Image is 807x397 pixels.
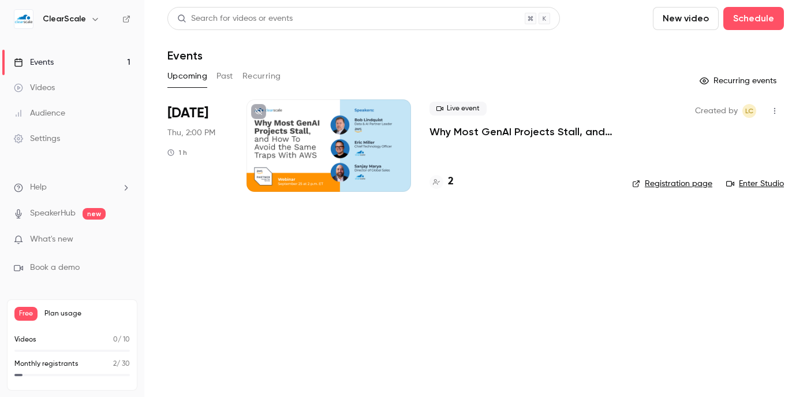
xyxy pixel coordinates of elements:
[14,307,38,321] span: Free
[30,207,76,220] a: SpeakerHub
[30,233,73,246] span: What's new
[242,67,281,86] button: Recurring
[14,181,130,194] li: help-dropdown-opener
[632,178,712,190] a: Registration page
[14,57,54,68] div: Events
[726,178,784,190] a: Enter Studio
[742,104,756,118] span: Lexie Camur
[14,10,33,28] img: ClearScale
[14,359,79,369] p: Monthly registrants
[745,104,753,118] span: LC
[216,67,233,86] button: Past
[177,13,293,25] div: Search for videos or events
[167,99,228,192] div: Sep 25 Thu, 2:00 PM (America/New York)
[167,67,207,86] button: Upcoming
[113,335,130,345] p: / 10
[14,133,60,144] div: Settings
[429,174,454,190] a: 2
[723,7,784,30] button: Schedule
[14,107,65,119] div: Audience
[43,13,86,25] h6: ClearScale
[167,104,208,123] span: [DATE]
[694,72,784,90] button: Recurring events
[83,208,106,220] span: new
[30,181,47,194] span: Help
[113,361,117,368] span: 2
[14,335,36,345] p: Videos
[113,336,118,343] span: 0
[30,262,80,274] span: Book a demo
[167,148,187,157] div: 1 h
[44,309,130,318] span: Plan usage
[167,127,215,139] span: Thu, 2:00 PM
[113,359,130,369] p: / 30
[429,102,487,116] span: Live event
[167,49,203,62] h1: Events
[14,82,55,94] div: Videos
[448,174,454,190] h4: 2
[653,7,719,30] button: New video
[695,104,738,118] span: Created by
[429,125,614,139] a: Why Most GenAI Projects Stall, and How To Avoid the Same Traps With AWS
